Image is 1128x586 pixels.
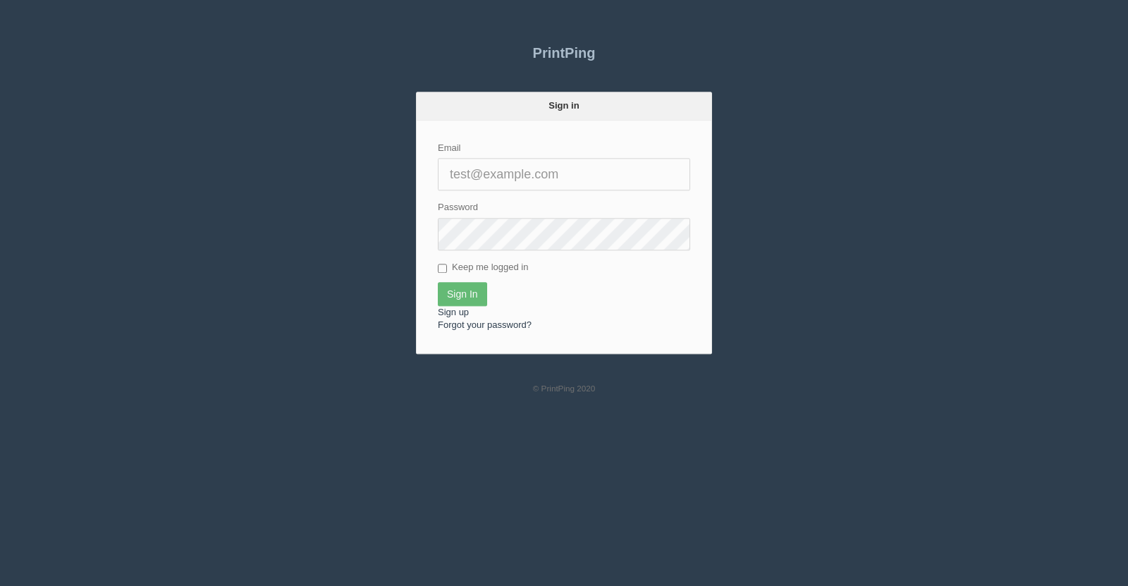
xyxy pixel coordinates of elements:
[438,264,447,273] input: Keep me logged in
[438,158,690,190] input: test@example.com
[438,142,461,155] label: Email
[438,307,469,317] a: Sign up
[533,384,596,393] small: © PrintPing 2020
[438,319,532,330] a: Forgot your password?
[438,261,528,275] label: Keep me logged in
[438,282,487,306] input: Sign In
[548,100,579,111] strong: Sign in
[438,201,478,214] label: Password
[416,35,712,71] a: PrintPing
